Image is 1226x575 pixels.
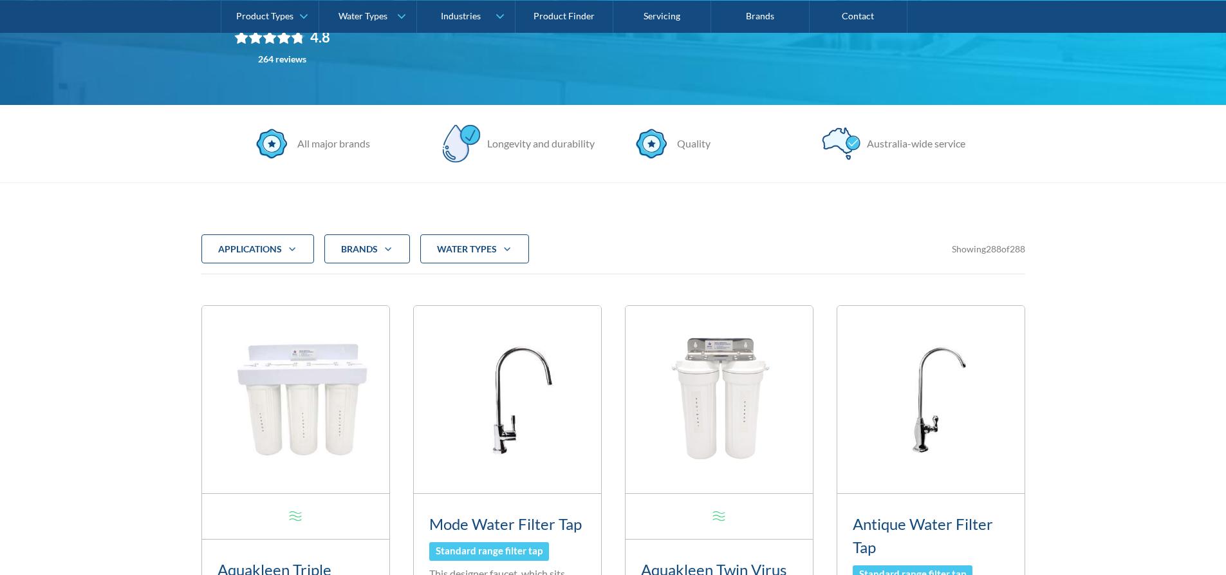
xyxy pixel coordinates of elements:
[341,243,378,256] div: Brands
[339,10,387,21] div: Water Types
[441,10,481,21] div: Industries
[201,234,1025,264] form: Filter 5
[234,28,330,46] div: Rating: 4.8 out of 5
[481,136,595,151] div: Longevity and durability
[952,242,1025,256] div: Showing of
[324,234,410,264] div: Brands
[236,10,293,21] div: Product Types
[218,243,282,256] div: applications
[201,234,314,264] div: applications
[437,243,497,254] strong: water Types
[436,543,543,558] div: Standard range filter tap
[1010,243,1025,254] span: 288
[986,243,1001,254] span: 288
[860,136,965,151] div: Australia-wide service
[626,306,813,493] img: Aquakleen Twin Virus Plus Filter System
[853,513,1009,559] h3: Antique Water Filter Tap
[258,54,306,64] div: 264 reviews
[837,306,1025,493] img: Antique Water Filter Tap
[429,513,586,536] h3: Mode Water Filter Tap
[291,136,370,151] div: All major brands
[414,306,601,493] img: Mode Water Filter Tap
[420,234,529,264] div: water Types
[671,136,711,151] div: Quality
[310,28,330,46] div: 4.8
[202,306,389,493] img: Aquakleen Triple Fluoride And Virus Plus Filter System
